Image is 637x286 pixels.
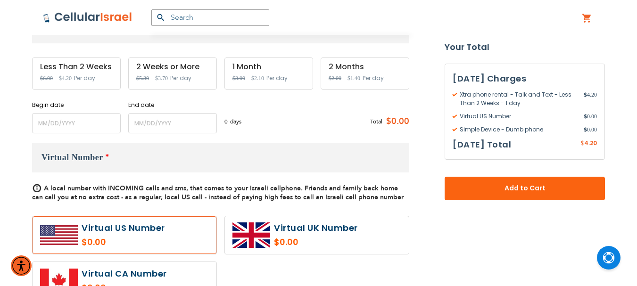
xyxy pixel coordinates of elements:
img: Cellular Israel Logo [43,12,132,23]
span: $ [584,90,587,99]
span: Total [370,117,382,126]
button: Add to Cart [445,177,605,200]
span: Xtra phone rental - Talk and Text - Less Than 2 Weeks - 1 day [453,90,584,107]
h3: [DATE] Total [453,138,511,152]
span: Add to Cart [476,184,574,194]
input: MM/DD/YYYY [32,113,121,133]
span: $2.00 [329,75,341,82]
span: $2.10 [251,75,264,82]
span: $ [584,125,587,134]
span: Virtual Number [41,153,103,162]
input: MM/DD/YYYY [128,113,217,133]
span: A local number with INCOMING calls and sms, that comes to your Israeli cellphone. Friends and fam... [32,184,404,202]
span: $6.00 [40,75,53,82]
span: $1.40 [347,75,360,82]
span: $3.70 [155,75,168,82]
span: $0.00 [382,114,409,129]
span: $ [580,139,584,148]
span: $3.00 [232,75,245,82]
div: 2 Weeks or More [136,63,209,71]
span: 0 [224,117,230,126]
span: Per day [170,74,191,82]
span: 4.20 [584,90,597,107]
input: Search [151,9,269,26]
div: 2 Months [329,63,401,71]
span: Per day [74,74,95,82]
div: Accessibility Menu [11,255,32,276]
div: 1 Month [232,63,305,71]
span: Per day [363,74,384,82]
span: days [230,117,241,126]
span: $ [584,112,587,121]
span: $5.30 [136,75,149,82]
span: $4.20 [59,75,72,82]
span: 0.00 [584,112,597,121]
span: Per day [266,74,288,82]
h3: [DATE] Charges [453,72,597,86]
span: Virtual US Number [453,112,584,121]
span: 4.20 [584,139,597,147]
strong: Your Total [445,40,605,54]
div: Less Than 2 Weeks [40,63,113,71]
label: Begin date [32,101,121,109]
label: End date [128,101,217,109]
span: 0.00 [584,125,597,134]
span: Simple Device - Dumb phone [453,125,584,134]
